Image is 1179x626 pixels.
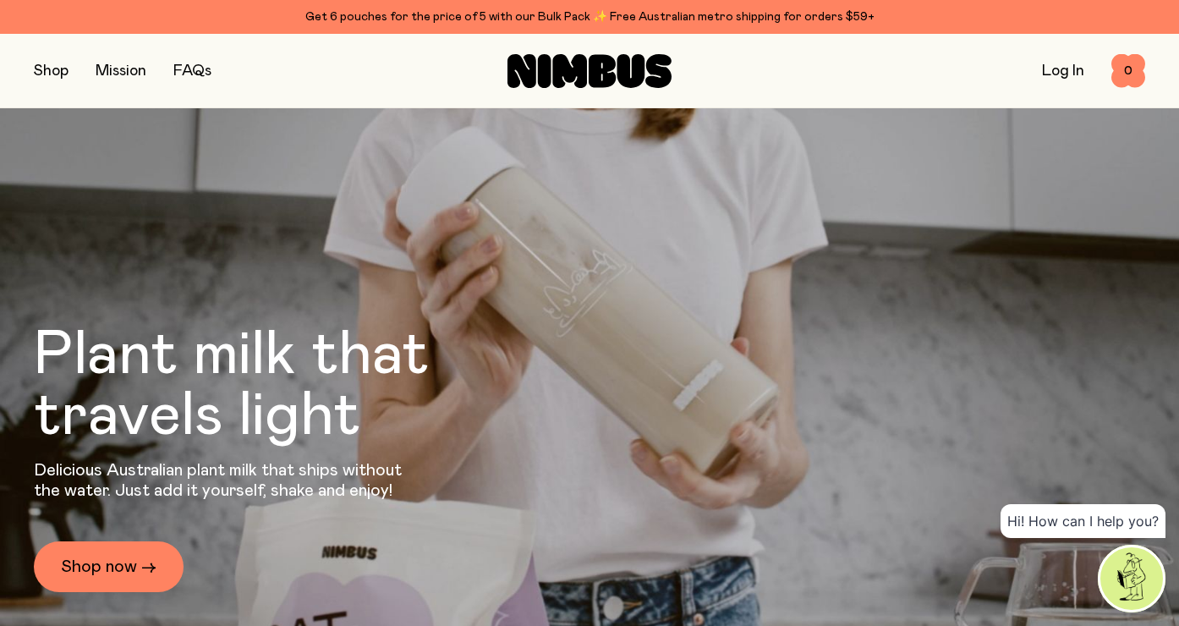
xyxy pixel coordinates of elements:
[96,63,146,79] a: Mission
[34,325,521,447] h1: Plant milk that travels light
[1042,63,1084,79] a: Log In
[34,460,413,501] p: Delicious Australian plant milk that ships without the water. Just add it yourself, shake and enjoy!
[1100,547,1163,610] img: agent
[1111,54,1145,88] button: 0
[173,63,211,79] a: FAQs
[34,7,1145,27] div: Get 6 pouches for the price of 5 with our Bulk Pack ✨ Free Australian metro shipping for orders $59+
[1001,504,1165,538] div: Hi! How can I help you?
[34,541,184,592] a: Shop now →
